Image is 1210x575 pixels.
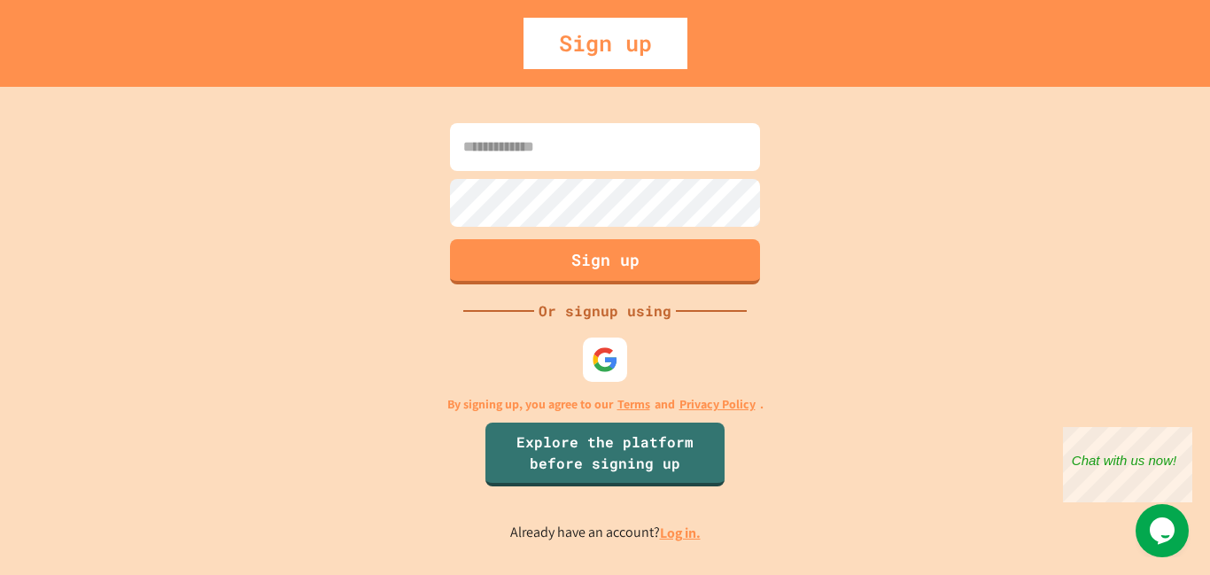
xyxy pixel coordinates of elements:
a: Log in. [660,524,701,542]
a: Terms [617,395,650,414]
a: Privacy Policy [679,395,756,414]
div: Sign up [524,18,687,69]
iframe: chat widget [1063,427,1192,502]
img: google-icon.svg [592,346,618,373]
p: Already have an account? [510,522,701,544]
button: Sign up [450,239,760,284]
div: Or signup using [534,300,676,322]
a: Explore the platform before signing up [485,423,725,486]
iframe: chat widget [1136,504,1192,557]
p: By signing up, you agree to our and . [447,395,764,414]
